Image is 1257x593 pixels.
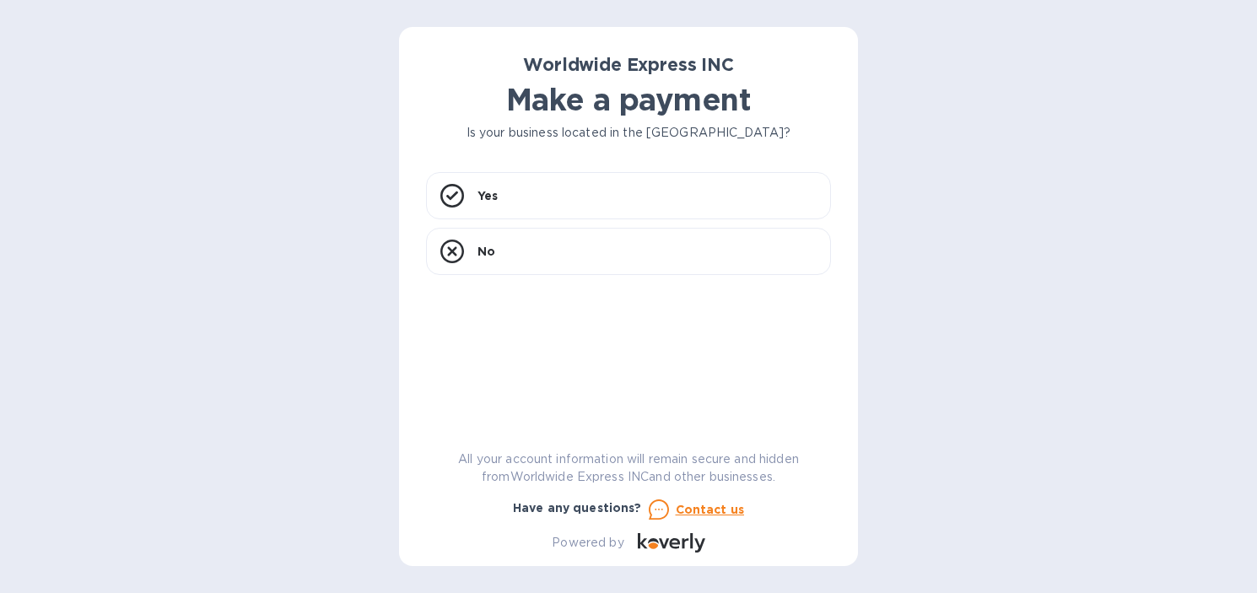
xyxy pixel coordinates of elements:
[477,243,495,260] p: No
[426,450,831,486] p: All your account information will remain secure and hidden from Worldwide Express INC and other b...
[426,82,831,117] h1: Make a payment
[552,534,623,552] p: Powered by
[523,54,733,75] b: Worldwide Express INC
[676,503,745,516] u: Contact us
[513,501,642,515] b: Have any questions?
[426,124,831,142] p: Is your business located in the [GEOGRAPHIC_DATA]?
[477,187,498,204] p: Yes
